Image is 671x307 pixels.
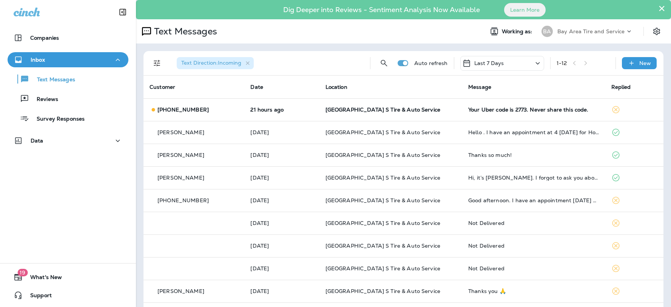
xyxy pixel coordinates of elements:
span: Date [250,84,263,90]
p: Text Messages [29,76,75,84]
p: [PERSON_NAME] [157,152,204,158]
p: [PERSON_NAME] [157,288,204,294]
span: 19 [17,269,28,276]
span: Replied [611,84,631,90]
p: New [639,60,651,66]
div: Good afternoon. I have an appointment tomorrow at 4 but I no longer need it. I was able to get my... [468,197,599,203]
div: 1 - 12 [557,60,567,66]
p: Sep 30, 2025 02:15 PM [250,129,313,135]
p: Sep 28, 2025 04:07 PM [250,197,313,203]
span: [GEOGRAPHIC_DATA] S Tire & Auto Service [325,174,440,181]
span: Working as: [502,28,534,35]
div: Not Delivered [468,220,599,226]
p: Reviews [29,96,58,103]
p: Dig Deeper into Reviews - Sentiment Analysis Now Available [261,9,502,11]
div: Hi, it’s Teresa Fox. I forgot to ask you about an ETA. Just ballpark…Thanks. [468,175,599,181]
span: [GEOGRAPHIC_DATA] S Tire & Auto Service [325,197,440,204]
p: Last 7 Days [474,60,504,66]
button: Inbox [8,52,128,67]
button: Close [658,2,665,14]
span: Location [325,84,347,90]
p: Sep 30, 2025 02:12 PM [250,152,313,158]
span: [GEOGRAPHIC_DATA] S Tire & Auto Service [325,152,440,158]
p: Bay Area Tire and Service [557,28,625,34]
p: Sep 28, 2025 11:28 AM [250,220,313,226]
span: Support [23,292,52,301]
button: Settings [650,25,663,38]
span: [GEOGRAPHIC_DATA] S Tire & Auto Service [325,242,440,249]
button: 19What's New [8,270,128,285]
p: Sep 28, 2025 06:22 AM [250,243,313,249]
span: [GEOGRAPHIC_DATA] S Tire & Auto Service [325,288,440,295]
div: Not Delivered [468,265,599,271]
span: [GEOGRAPHIC_DATA] S Tire & Auto Service [325,106,440,113]
p: Sep 25, 2025 03:07 PM [250,288,313,294]
span: Customer [150,84,175,90]
button: Learn More [504,3,546,17]
button: Filters [150,56,165,71]
button: Support [8,288,128,303]
span: What's New [23,274,62,283]
div: Not Delivered [468,243,599,249]
button: Data [8,133,128,148]
p: [PERSON_NAME] [157,175,204,181]
span: Message [468,84,491,90]
button: Text Messages [8,71,128,87]
span: Text Direction : Incoming [181,59,241,66]
div: Thanks you 🙏 [468,288,599,294]
button: Search Messages [376,56,392,71]
p: Companies [30,35,59,41]
p: Inbox [31,57,45,63]
p: [PERSON_NAME] [157,129,204,135]
p: Data [31,138,43,144]
span: [GEOGRAPHIC_DATA] S Tire & Auto Service [325,129,440,136]
button: Reviews [8,91,128,107]
div: Thanks so much! [468,152,599,158]
p: [PHONE_NUMBER] [157,107,209,113]
button: Survey Responses [8,110,128,126]
p: [PHONE_NUMBER] [157,197,209,203]
p: Oct 2, 2025 10:35 AM [250,107,313,113]
p: Text Messages [151,26,217,37]
p: Auto refresh [414,60,448,66]
span: [GEOGRAPHIC_DATA] S Tire & Auto Service [325,265,440,272]
p: Sep 30, 2025 10:31 AM [250,175,313,181]
div: BA [541,26,553,37]
button: Companies [8,30,128,45]
button: Collapse Sidebar [112,5,133,20]
span: [GEOGRAPHIC_DATA] S Tire & Auto Service [325,220,440,226]
div: Text Direction:Incoming [177,57,254,69]
p: Sep 26, 2025 12:38 PM [250,265,313,271]
div: Hello . I have an appointment at 4 today for Honda Civic oil change and was wondering if i could ... [468,129,599,135]
p: Survey Responses [29,116,85,123]
div: Your Uber code is 2773. Never share this code. [468,107,599,113]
